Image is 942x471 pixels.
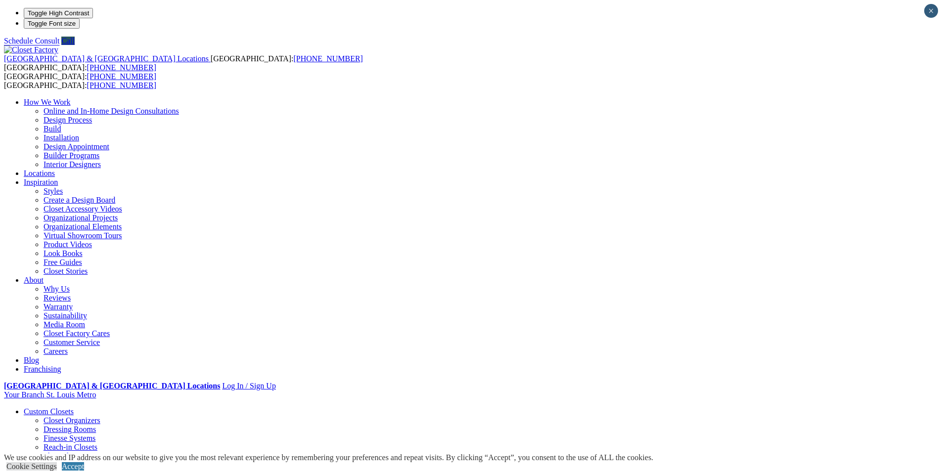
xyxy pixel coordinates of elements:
img: Closet Factory [4,45,58,54]
a: Create a Design Board [44,196,115,204]
a: Product Videos [44,240,92,249]
a: Dressing Rooms [44,425,96,433]
span: Toggle Font size [28,20,76,27]
div: We use cookies and IP address on our website to give you the most relevant experience by remember... [4,453,653,462]
a: Closet Organizers [44,416,100,425]
span: Toggle High Contrast [28,9,89,17]
a: Call [61,37,75,45]
a: Log In / Sign Up [222,382,275,390]
span: [GEOGRAPHIC_DATA] & [GEOGRAPHIC_DATA] Locations [4,54,209,63]
a: How We Work [24,98,71,106]
a: Organizational Elements [44,222,122,231]
button: Toggle Font size [24,18,80,29]
a: Accept [62,462,84,471]
a: Closet Stories [44,267,88,275]
a: Online and In-Home Design Consultations [44,107,179,115]
a: Reach-in Closets [44,443,97,451]
a: [PHONE_NUMBER] [293,54,362,63]
a: Your Branch St. Louis Metro [4,390,96,399]
span: Your Branch [4,390,44,399]
a: Installation [44,133,79,142]
a: Finesse Systems [44,434,95,442]
span: [GEOGRAPHIC_DATA]: [GEOGRAPHIC_DATA]: [4,72,156,89]
a: Organizational Projects [44,214,118,222]
button: Close [924,4,938,18]
a: Sustainability [44,311,87,320]
a: Schedule Consult [4,37,59,45]
a: [GEOGRAPHIC_DATA] & [GEOGRAPHIC_DATA] Locations [4,54,211,63]
a: Careers [44,347,68,355]
a: Closet Factory Cares [44,329,110,338]
a: Closet Accessory Videos [44,205,122,213]
a: Franchising [24,365,61,373]
span: [GEOGRAPHIC_DATA]: [GEOGRAPHIC_DATA]: [4,54,363,72]
a: Blog [24,356,39,364]
a: Locations [24,169,55,177]
span: St. Louis Metro [46,390,96,399]
a: Why Us [44,285,70,293]
a: Cookie Settings [6,462,57,471]
a: Customer Service [44,338,100,346]
a: Design Appointment [44,142,109,151]
a: [PHONE_NUMBER] [87,63,156,72]
a: [GEOGRAPHIC_DATA] & [GEOGRAPHIC_DATA] Locations [4,382,220,390]
a: Virtual Showroom Tours [44,231,122,240]
a: Look Books [44,249,83,257]
a: Design Process [44,116,92,124]
a: [PHONE_NUMBER] [87,81,156,89]
a: Builder Programs [44,151,99,160]
a: Interior Designers [44,160,101,169]
a: Warranty [44,302,73,311]
a: [PHONE_NUMBER] [87,72,156,81]
a: Build [44,125,61,133]
a: Inspiration [24,178,58,186]
a: Free Guides [44,258,82,266]
a: Styles [44,187,63,195]
a: Media Room [44,320,85,329]
a: Custom Closets [24,407,74,416]
a: About [24,276,44,284]
a: Reviews [44,294,71,302]
a: Shoe Closets [44,452,85,460]
button: Toggle High Contrast [24,8,93,18]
